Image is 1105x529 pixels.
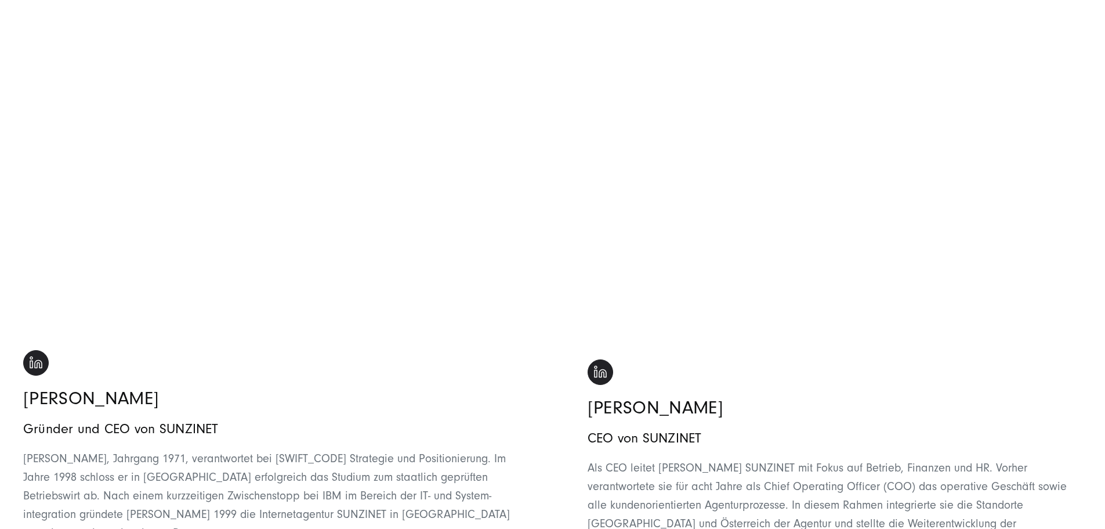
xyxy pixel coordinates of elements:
[588,430,1082,447] h3: CEO von SUNZINET
[588,58,1082,336] iframe: HubSpot Video
[23,348,49,374] a: linkedin-black
[588,359,613,385] img: linkedin-black
[588,397,1082,419] h2: [PERSON_NAME]
[23,421,517,438] h3: Gründer und CEO von SUNZINET
[23,49,517,327] iframe: HubSpot Video
[23,387,517,409] h2: [PERSON_NAME]
[23,350,49,376] img: linkedin-black
[588,357,613,383] a: linkedin-black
